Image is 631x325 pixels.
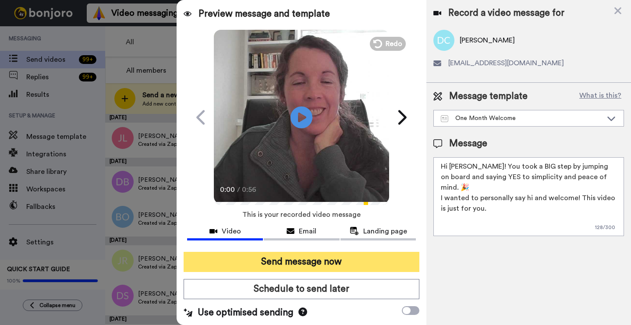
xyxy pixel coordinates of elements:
[237,184,240,195] span: /
[184,279,419,299] button: Schedule to send later
[222,226,241,237] span: Video
[433,157,624,236] textarea: Hi [PERSON_NAME]! You took a BIG step by jumping on board and saying YES to simplicity and peace ...
[441,114,603,123] div: One Month Welcome
[242,205,361,224] span: This is your recorded video message
[448,58,564,68] span: [EMAIL_ADDRESS][DOMAIN_NAME]
[220,184,235,195] span: 0:00
[242,184,257,195] span: 0:56
[449,137,487,150] span: Message
[577,90,624,103] button: What is this?
[198,306,293,319] span: Use optimised sending
[363,226,407,237] span: Landing page
[449,90,528,103] span: Message template
[441,115,448,122] img: Message-temps.svg
[184,252,419,272] button: Send message now
[299,226,316,237] span: Email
